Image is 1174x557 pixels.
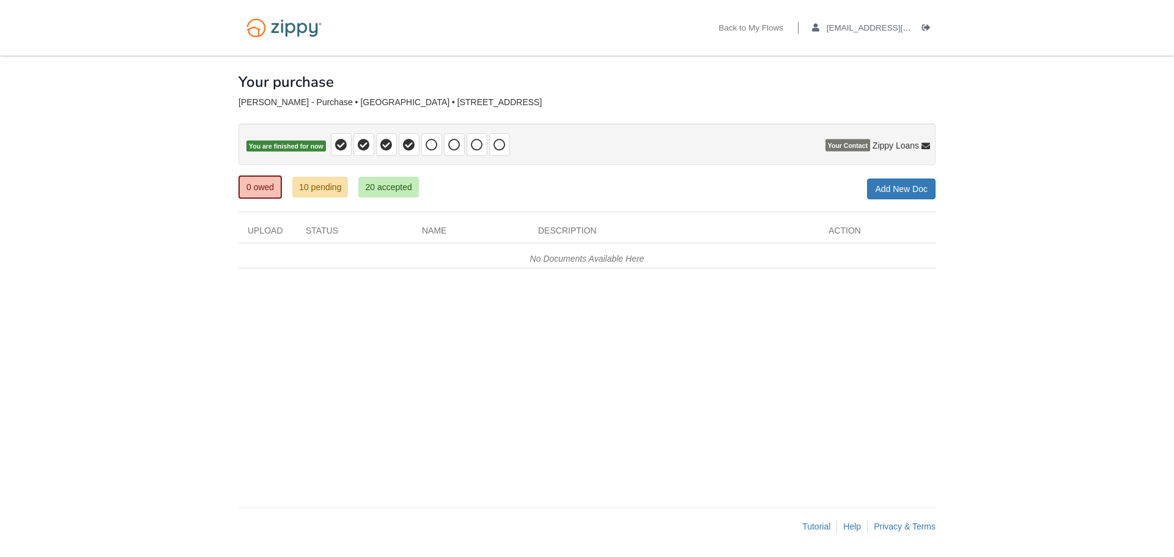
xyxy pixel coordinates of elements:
a: edit profile [812,23,967,35]
span: You are finished for now [246,141,326,152]
a: Back to My Flows [718,23,783,35]
div: [PERSON_NAME] - Purchase • [GEOGRAPHIC_DATA] • [STREET_ADDRESS] [238,97,936,108]
div: Description [529,224,819,243]
a: Add New Doc [867,179,936,199]
div: Action [819,224,936,243]
a: 20 accepted [358,177,418,197]
span: sphawes1@gmail.com [827,23,967,32]
a: Log out [922,23,936,35]
em: No Documents Available Here [530,254,644,264]
div: Upload [238,224,297,243]
a: 10 pending [292,177,348,197]
a: Help [843,522,861,531]
div: Status [297,224,413,243]
img: Logo [238,12,330,43]
a: 0 owed [238,175,282,199]
span: Zippy Loans [873,139,919,152]
a: Privacy & Terms [874,522,936,531]
div: Name [413,224,529,243]
h1: Your purchase [238,74,334,90]
span: Your Contact [825,139,870,152]
a: Tutorial [802,522,830,531]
